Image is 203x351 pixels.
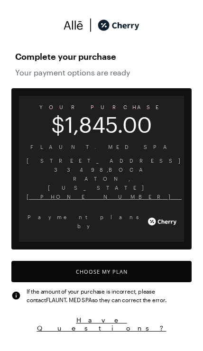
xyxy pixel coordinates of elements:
[11,315,192,333] button: Have Questions?
[27,156,176,192] span: [STREET_ADDRESS] 33498 , BOCA RATON , [US_STATE]
[19,101,184,113] span: YOUR PURCHASE
[98,18,139,32] img: cherry_black_logo-DrOE_MJI.svg
[27,192,176,201] span: [PHONE_NUMBER]
[148,214,176,229] img: cherry_white_logo-JPerc-yG.svg
[19,118,184,131] span: $1,845.00
[83,18,98,32] img: svg%3e
[64,18,83,32] img: svg%3e
[27,142,176,151] span: FLAUNT. MED SPA
[15,68,188,77] span: Your payment options are ready
[11,291,21,300] img: svg%3e
[15,49,188,64] span: Complete your purchase
[27,212,146,231] span: Payment plans by
[11,261,192,282] button: Choose My Plan
[27,287,192,304] span: If the amount of your purchase is incorrect, please contact FLAUNT. MED SPA so they can correct t...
